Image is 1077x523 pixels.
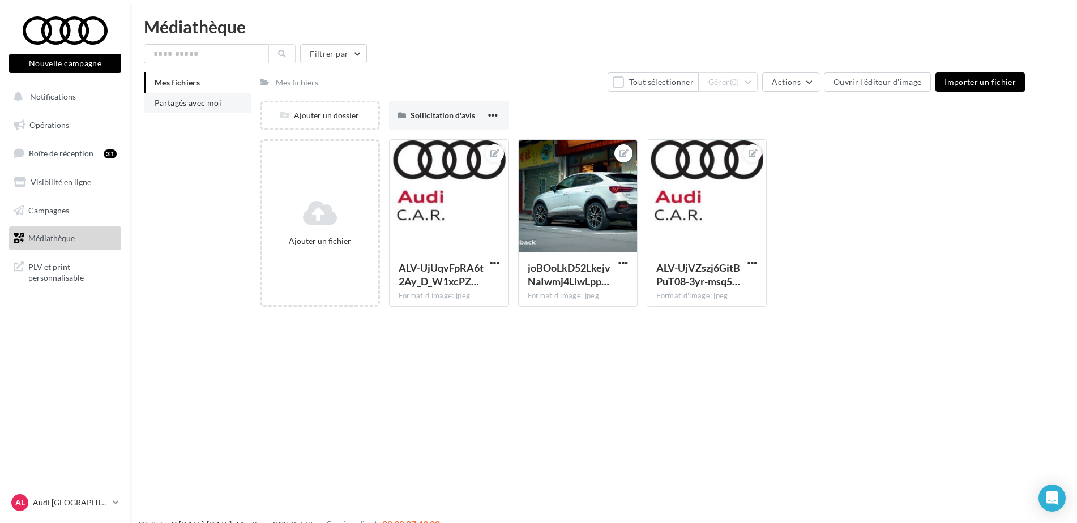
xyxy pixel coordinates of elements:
[262,110,378,121] div: Ajouter un dossier
[155,78,200,87] span: Mes fichiers
[824,72,931,92] button: Ouvrir l'éditeur d'image
[7,85,119,109] button: Notifications
[7,226,123,250] a: Médiathèque
[15,497,25,508] span: AL
[399,261,484,288] span: ALV-UjUqvFpRA6t2Ay_D_W1xcPZWYL84Aktv2VgtqqgIEcawk5KJjPOe
[699,72,758,92] button: Gérer(0)
[935,72,1025,92] button: Importer un fichier
[762,72,819,92] button: Actions
[144,18,1063,35] div: Médiathèque
[7,199,123,222] a: Campagnes
[1038,485,1066,512] div: Open Intercom Messenger
[656,261,740,288] span: ALV-UjVZszj6GitBPuT08-3yr-msq5pqVplXEtLixbrmbnpWWtQIvwNJ
[28,205,69,215] span: Campagnes
[33,497,108,508] p: Audi [GEOGRAPHIC_DATA][PERSON_NAME]
[7,113,123,137] a: Opérations
[399,291,499,301] div: Format d'image: jpeg
[772,77,800,87] span: Actions
[300,44,367,63] button: Filtrer par
[266,235,374,247] div: Ajouter un fichier
[31,177,91,187] span: Visibilité en ligne
[104,149,117,158] div: 31
[7,141,123,165] a: Boîte de réception31
[28,259,117,284] span: PLV et print personnalisable
[29,120,69,130] span: Opérations
[28,233,75,243] span: Médiathèque
[528,291,629,301] div: Format d'image: jpeg
[9,492,121,513] a: AL Audi [GEOGRAPHIC_DATA][PERSON_NAME]
[411,110,475,120] span: Sollicitation d'avis
[944,77,1016,87] span: Importer un fichier
[608,72,698,92] button: Tout sélectionner
[9,54,121,73] button: Nouvelle campagne
[155,98,221,108] span: Partagés avec moi
[528,261,610,288] span: joBOoLkD52LkejvNaIwmj4LlwLppN3Iy_2inmDA2gUQf-Dw_QzCdQ91RRfEviRykEYPPe2Ulu0DKaVsuuA=s0
[276,77,318,88] div: Mes fichiers
[7,255,123,288] a: PLV et print personnalisable
[7,170,123,194] a: Visibilité en ligne
[656,291,757,301] div: Format d'image: jpeg
[29,148,93,158] span: Boîte de réception
[730,78,740,87] span: (0)
[30,92,76,101] span: Notifications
